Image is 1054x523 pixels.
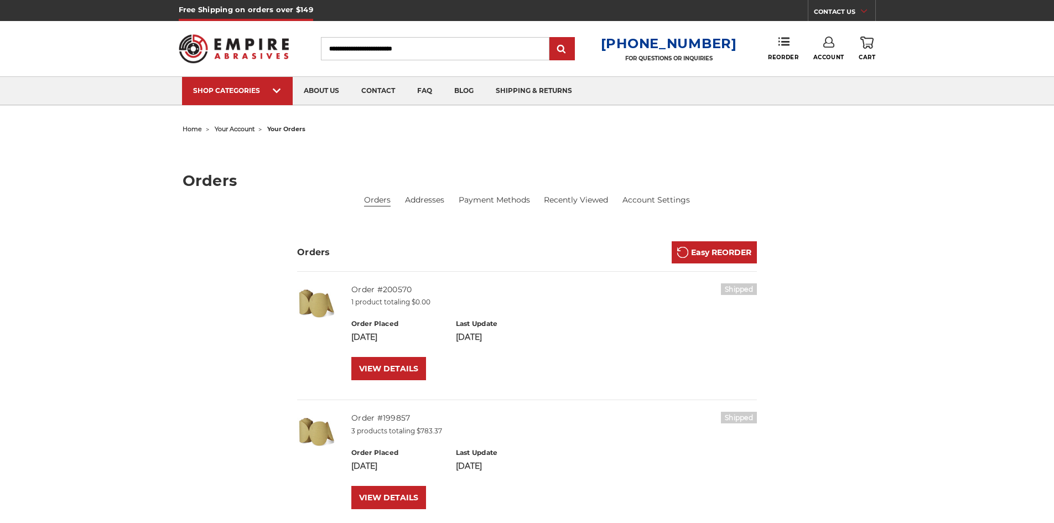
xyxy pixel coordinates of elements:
div: SHOP CATEGORIES [193,86,282,95]
a: Cart [859,37,875,61]
h6: Last Update [456,448,548,458]
p: 1 product totaling $0.00 [351,297,757,307]
a: blog [443,77,485,105]
h6: Shipped [721,283,757,295]
a: Order #199857 [351,413,410,423]
input: Submit [551,38,573,60]
img: 6" DA Sanding Discs on a Roll [297,412,336,450]
h6: Last Update [456,319,548,329]
p: 3 products totaling $783.37 [351,426,757,436]
a: Account Settings [622,194,690,206]
a: your account [215,125,255,133]
a: home [183,125,202,133]
span: [DATE] [351,461,377,471]
span: [DATE] [456,332,482,342]
a: about us [293,77,350,105]
h6: Order Placed [351,448,444,458]
a: Addresses [405,194,444,206]
span: Cart [859,54,875,61]
a: VIEW DETAILS [351,486,426,509]
a: shipping & returns [485,77,583,105]
h6: Shipped [721,412,757,423]
a: [PHONE_NUMBER] [601,35,737,51]
h6: Order Placed [351,319,444,329]
a: Easy REORDER [672,241,757,263]
img: 5" Sticky Backed Sanding Discs on a roll [297,283,336,322]
span: your orders [267,125,305,133]
img: Empire Abrasives [179,27,289,70]
a: faq [406,77,443,105]
h3: Orders [297,246,330,259]
a: Recently Viewed [544,194,608,206]
a: Reorder [768,37,798,60]
a: VIEW DETAILS [351,357,426,380]
p: FOR QUESTIONS OR INQUIRIES [601,55,737,62]
a: Order #200570 [351,284,412,294]
span: Reorder [768,54,798,61]
span: [DATE] [456,461,482,471]
span: [DATE] [351,332,377,342]
h1: Orders [183,173,872,188]
span: Account [813,54,844,61]
a: CONTACT US [814,6,875,21]
li: Orders [364,194,391,206]
a: Payment Methods [459,194,530,206]
a: contact [350,77,406,105]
